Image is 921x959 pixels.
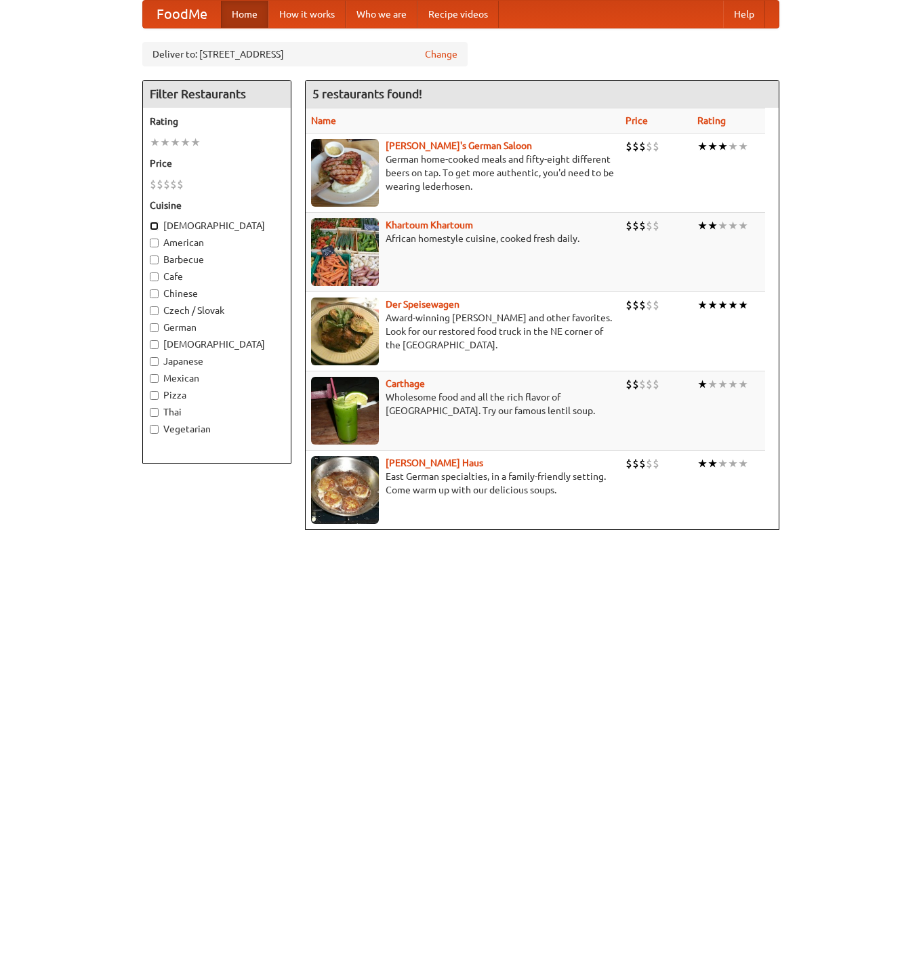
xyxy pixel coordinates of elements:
[417,1,499,28] a: Recipe videos
[639,298,646,312] li: $
[150,289,159,298] input: Chinese
[697,115,726,126] a: Rating
[626,115,648,126] a: Price
[150,177,157,192] li: $
[646,377,653,392] li: $
[150,219,284,232] label: [DEMOGRAPHIC_DATA]
[626,456,632,471] li: $
[632,456,639,471] li: $
[632,377,639,392] li: $
[150,422,284,436] label: Vegetarian
[718,377,728,392] li: ★
[653,298,659,312] li: $
[738,139,748,154] li: ★
[150,222,159,230] input: [DEMOGRAPHIC_DATA]
[718,456,728,471] li: ★
[150,199,284,212] h5: Cuisine
[697,298,708,312] li: ★
[386,378,425,389] a: Carthage
[150,338,284,351] label: [DEMOGRAPHIC_DATA]
[311,456,379,524] img: kohlhaus.jpg
[626,377,632,392] li: $
[718,298,728,312] li: ★
[639,139,646,154] li: $
[150,115,284,128] h5: Rating
[386,220,473,230] a: Khartoum Khartoum
[632,139,639,154] li: $
[150,323,159,332] input: German
[143,1,221,28] a: FoodMe
[728,298,738,312] li: ★
[697,456,708,471] li: ★
[157,177,163,192] li: $
[221,1,268,28] a: Home
[738,218,748,233] li: ★
[311,139,379,207] img: esthers.jpg
[163,177,170,192] li: $
[311,311,615,352] p: Award-winning [PERSON_NAME] and other favorites. Look for our restored food truck in the NE corne...
[738,298,748,312] li: ★
[150,306,159,315] input: Czech / Slovak
[653,139,659,154] li: $
[150,354,284,368] label: Japanese
[150,256,159,264] input: Barbecue
[646,139,653,154] li: $
[386,299,459,310] a: Der Speisewagen
[697,139,708,154] li: ★
[718,139,728,154] li: ★
[386,140,532,151] a: [PERSON_NAME]'s German Saloon
[728,139,738,154] li: ★
[190,135,201,150] li: ★
[180,135,190,150] li: ★
[150,157,284,170] h5: Price
[312,87,422,100] ng-pluralize: 5 restaurants found!
[170,135,180,150] li: ★
[639,456,646,471] li: $
[728,218,738,233] li: ★
[150,371,284,385] label: Mexican
[311,377,379,445] img: carthage.jpg
[311,218,379,286] img: khartoum.jpg
[311,470,615,497] p: East German specialties, in a family-friendly setting. Come warm up with our delicious soups.
[170,177,177,192] li: $
[150,239,159,247] input: American
[150,135,160,150] li: ★
[311,298,379,365] img: speisewagen.jpg
[639,218,646,233] li: $
[639,377,646,392] li: $
[150,408,159,417] input: Thai
[646,218,653,233] li: $
[150,236,284,249] label: American
[160,135,170,150] li: ★
[142,42,468,66] div: Deliver to: [STREET_ADDRESS]
[150,270,284,283] label: Cafe
[386,457,483,468] a: [PERSON_NAME] Haus
[150,388,284,402] label: Pizza
[646,456,653,471] li: $
[646,298,653,312] li: $
[626,218,632,233] li: $
[697,377,708,392] li: ★
[311,152,615,193] p: German home-cooked meals and fifty-eight different beers on tap. To get more authentic, you'd nee...
[708,298,718,312] li: ★
[626,139,632,154] li: $
[708,456,718,471] li: ★
[653,377,659,392] li: $
[738,456,748,471] li: ★
[150,425,159,434] input: Vegetarian
[708,139,718,154] li: ★
[150,374,159,383] input: Mexican
[632,218,639,233] li: $
[311,115,336,126] a: Name
[150,340,159,349] input: [DEMOGRAPHIC_DATA]
[150,272,159,281] input: Cafe
[653,218,659,233] li: $
[718,218,728,233] li: ★
[708,377,718,392] li: ★
[708,218,718,233] li: ★
[150,304,284,317] label: Czech / Slovak
[177,177,184,192] li: $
